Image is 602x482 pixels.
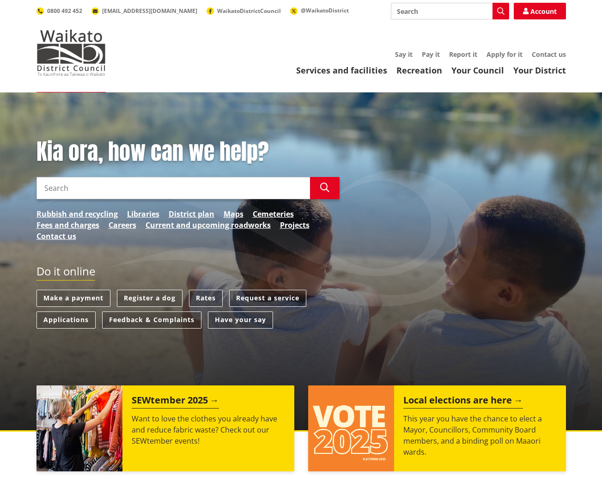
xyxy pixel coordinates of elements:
a: Feedback & Complaints [102,311,201,329]
a: Request a service [229,290,306,307]
a: District plan [169,208,214,220]
a: Report it [449,50,477,59]
h2: Local elections are here [403,395,523,409]
a: Make a payment [36,290,110,307]
input: Search input [391,3,509,19]
a: Your Council [451,65,504,76]
a: Apply for it [486,50,523,59]
a: Say it [395,50,413,59]
a: Recreation [396,65,442,76]
img: SEWtember [36,385,122,471]
span: WaikatoDistrictCouncil [217,7,281,15]
span: 0800 492 452 [47,7,82,15]
a: 0800 492 452 [36,7,82,15]
a: Register a dog [117,290,182,307]
a: Contact us [532,50,566,59]
a: Cemeteries [253,208,294,220]
a: Fees and charges [36,220,99,231]
a: Pay it [422,50,440,59]
a: Your District [513,65,566,76]
img: Vote 2025 [308,385,394,471]
a: Rubbish and recycling [36,208,118,220]
a: Current and upcoming roadworks [146,220,271,231]
h1: Kia ora, how can we help? [36,139,340,165]
a: Careers [109,220,136,231]
a: SEWtember 2025 Want to love the clothes you already have and reduce fabric waste? Check out our S... [36,385,294,471]
a: Applications [36,311,96,329]
a: Libraries [127,208,159,220]
a: Contact us [36,231,76,242]
p: This year you have the chance to elect a Mayor, Councillors, Community Board members, and a bindi... [403,413,557,458]
a: Account [514,3,566,19]
span: @WaikatoDistrict [301,6,349,14]
a: Services and facilities [296,65,387,76]
h2: Do it online [36,265,95,281]
h2: SEWtember 2025 [132,395,219,409]
a: @WaikatoDistrict [290,6,349,14]
a: Projects [280,220,310,231]
a: WaikatoDistrictCouncil [207,7,281,15]
img: Waikato District Council - Te Kaunihera aa Takiwaa o Waikato [36,30,106,76]
span: [EMAIL_ADDRESS][DOMAIN_NAME] [102,7,197,15]
a: Rates [189,290,223,307]
input: Search input [36,177,310,199]
a: Local elections are here This year you have the chance to elect a Mayor, Councillors, Community B... [308,385,566,471]
a: [EMAIL_ADDRESS][DOMAIN_NAME] [91,7,197,15]
a: Have your say [208,311,273,329]
a: Maps [224,208,243,220]
p: Want to love the clothes you already have and reduce fabric waste? Check out our SEWtember events! [132,413,285,446]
